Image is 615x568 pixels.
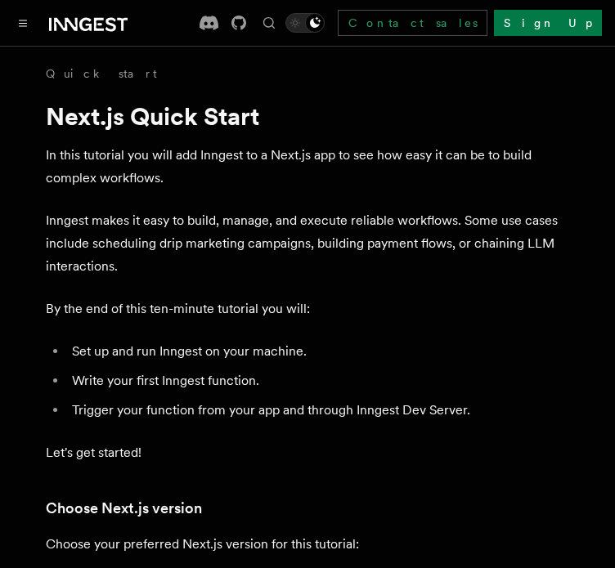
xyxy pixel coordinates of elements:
[338,10,487,36] a: Contact sales
[46,533,569,556] p: Choose your preferred Next.js version for this tutorial:
[67,340,569,363] li: Set up and run Inngest on your machine.
[67,369,569,392] li: Write your first Inngest function.
[46,209,569,278] p: Inngest makes it easy to build, manage, and execute reliable workflows. Some use cases include sc...
[46,144,569,190] p: In this tutorial you will add Inngest to a Next.js app to see how easy it can be to build complex...
[259,13,279,33] button: Find something...
[285,13,325,33] button: Toggle dark mode
[46,101,569,131] h1: Next.js Quick Start
[46,65,157,82] a: Quick start
[67,399,569,422] li: Trigger your function from your app and through Inngest Dev Server.
[494,10,602,36] a: Sign Up
[46,497,202,520] a: Choose Next.js version
[46,441,569,464] p: Let's get started!
[46,297,569,320] p: By the end of this ten-minute tutorial you will:
[13,13,33,33] button: Toggle navigation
